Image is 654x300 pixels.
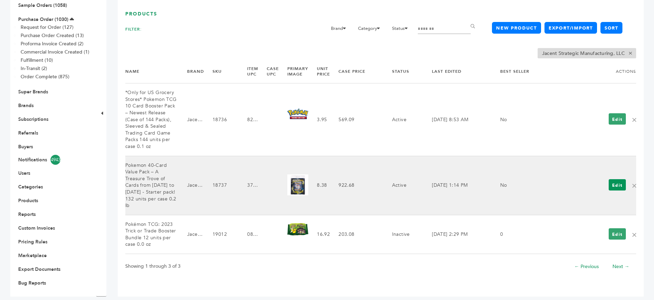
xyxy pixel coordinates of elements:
[432,69,461,74] a: Last Edited
[50,155,60,165] span: 4943
[389,24,415,36] li: Status
[330,215,383,254] td: 203.08
[125,24,142,34] h2: FILTER:
[392,69,409,74] a: Status
[21,49,89,55] a: Commercial Invoice Created (1)
[21,24,73,31] a: Request for Order (127)
[125,156,179,215] td: Pokemon 40-Card Value Pack – A Treasure Trove of Cards from [DATE] to [DATE] - Starter pack! 132 ...
[383,156,424,215] td: Active
[125,83,179,156] td: *Only for US Grocery Stores* Pokemon TCG 10 Card Booster Pack – Newest Release (Case of 144 Packs...
[423,156,492,215] td: [DATE] 1:14 PM
[330,156,383,215] td: 922.68
[383,83,424,156] td: Active
[609,113,626,125] a: Edit
[544,22,597,34] a: Export/Import
[492,83,549,156] td: No
[18,16,68,23] a: Purchase Order (1030)
[125,69,139,74] a: Name
[330,83,383,156] td: 569.09
[204,83,239,156] td: 18736
[492,22,541,34] a: New Product
[625,49,636,57] span: ×
[18,102,34,109] a: Brands
[287,223,308,235] img: Pokémon TCG: 2023 Trick or Trade Booster Bundle 12 units per case 0.0 oz
[179,156,204,215] td: Jacent Strategic Manufacturing, LLC
[239,156,258,215] td: 376008195020
[18,155,88,165] a: Notifications4943
[423,215,492,254] td: [DATE] 2:29 PM
[612,263,629,270] a: Next →
[492,215,549,254] td: 0
[21,41,83,47] a: Proforma Invoice Created (2)
[423,83,492,156] td: [DATE] 8:53 AM
[549,60,636,83] th: Actions
[21,32,84,39] a: Purchase Order Created (13)
[204,156,239,215] td: 18737
[317,66,330,77] a: Unit Price
[18,130,38,136] a: Referrals
[287,108,308,119] img: *Only for US Grocery Stores* Pokemon TCG 10 Card Booster Pack – Newest Release (Case of 144 Packs...
[18,197,38,204] a: Products
[538,48,636,58] li: Jacent Strategic Manufacturing, LLC
[18,143,33,150] a: Buyers
[308,156,330,215] td: 8.38
[187,69,204,74] a: Brand
[21,57,53,64] a: Fulfillment (10)
[308,215,330,254] td: 16.92
[204,215,239,254] td: 19012
[18,89,48,95] a: Super Brands
[179,215,204,254] td: Jacent Strategic Manufacturing, LLC
[18,280,46,286] a: Bug Reports
[125,262,181,270] p: Showing 1 through 3 of 3
[179,83,204,156] td: Jacent Strategic Manufacturing, LLC
[339,69,365,74] a: Case Price
[18,266,60,273] a: Export Documents
[574,263,599,270] a: ← Previous
[239,83,258,156] td: 820650104398
[18,2,67,9] a: Sample Orders (1058)
[267,66,279,77] a: Case UPC
[492,156,549,215] td: No
[328,24,353,36] li: Brand
[213,69,222,74] a: SKU
[600,22,622,34] a: Sort
[247,66,258,77] a: Item UPC
[18,184,43,190] a: Categories
[125,11,636,18] h1: Products
[21,73,69,80] a: Order Complete (875)
[287,66,308,77] a: Primary Image
[125,215,179,254] td: Pokémon TCG: 2023 Trick or Trade Booster Bundle 12 units per case 0.0 oz
[18,225,55,231] a: Custom Invoices
[18,252,47,259] a: Marketplace
[500,69,529,74] a: Best Seller
[18,116,48,123] a: Subscriptions
[21,65,47,72] a: In-Transit (2)
[418,24,471,34] input: Search
[18,170,30,176] a: Users
[355,24,387,36] li: Category
[287,174,308,195] img: Pokemon 40-Card Value Pack – A Treasure Trove of Cards from 1996 to 2024 - Starter pack! 132 unit...
[609,179,626,191] a: Edit
[609,228,626,240] a: Edit
[18,211,36,218] a: Reports
[239,215,258,254] td: 0820650855306
[383,215,424,254] td: Inactive
[18,239,47,245] a: Pricing Rules
[308,83,330,156] td: 3.95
